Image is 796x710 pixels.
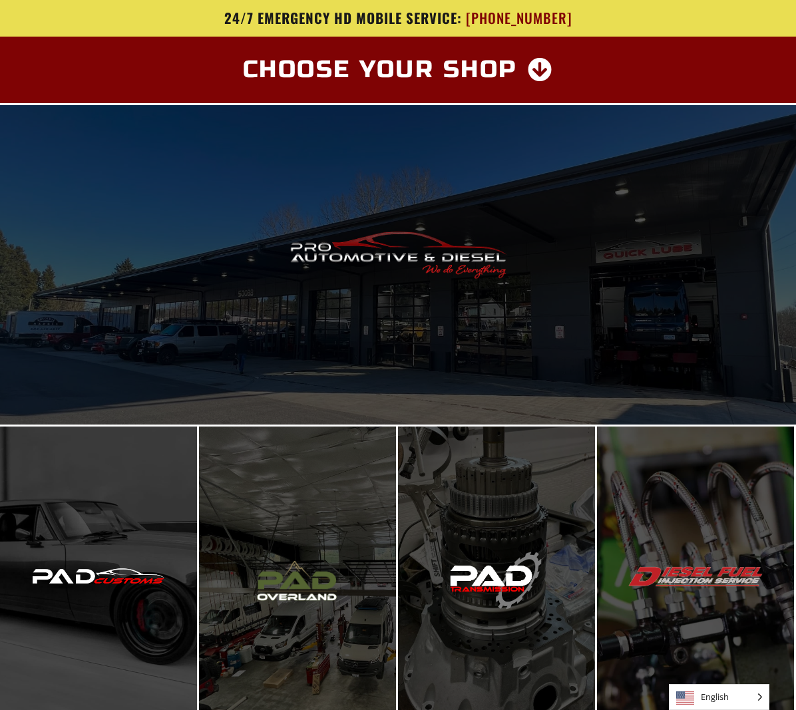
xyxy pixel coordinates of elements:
[227,50,570,90] a: Choose Your Shop
[669,684,769,710] aside: Language selected: English
[224,7,462,28] span: 24/7 Emergency HD Mobile Service:
[10,10,786,27] a: 24/7 Emergency HD Mobile Service: [PHONE_NUMBER]
[466,10,572,27] span: [PHONE_NUMBER]
[243,58,518,82] span: Choose Your Shop
[670,685,769,709] span: English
